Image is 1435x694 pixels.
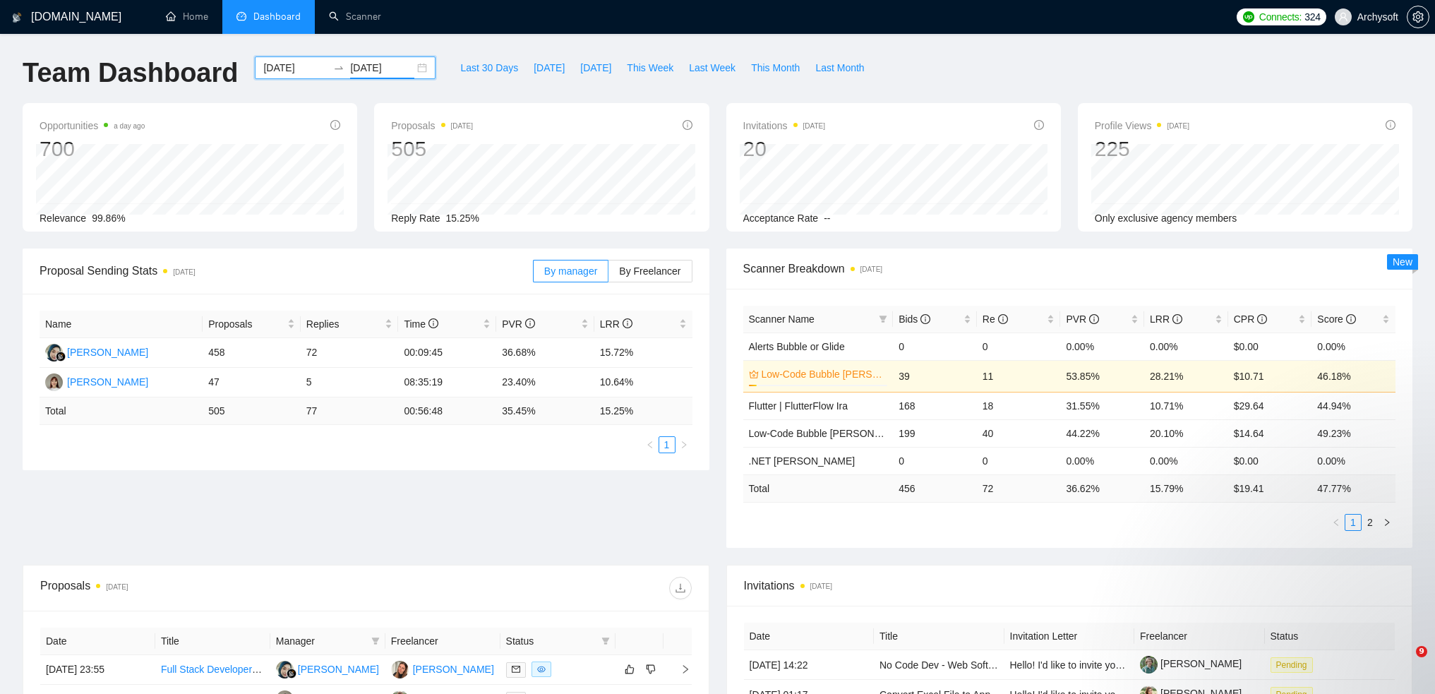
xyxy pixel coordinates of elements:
img: c1wKcnIWfDvRlnw-04Yf4KDRNYAaNrqLBasUE0KSR4GsZuXWKmdA09dOMWGjQQOzT- [1140,656,1158,674]
td: 199 [893,419,977,447]
span: Opportunities [40,117,145,134]
td: 15.25 % [594,397,692,425]
td: 0.00% [1144,447,1228,474]
td: 53.85% [1060,360,1144,392]
span: info-circle [683,120,692,130]
a: setting [1407,11,1429,23]
td: $0.00 [1228,333,1312,360]
th: Invitation Letter [1004,623,1135,650]
span: info-circle [1089,314,1099,324]
div: 505 [391,136,473,162]
span: info-circle [920,314,930,324]
td: 36.62 % [1060,474,1144,502]
span: -- [824,213,830,224]
span: Replies [306,316,383,332]
th: Date [744,623,875,650]
a: searchScanner [329,11,381,23]
td: 47.77 % [1311,474,1395,502]
td: 0 [977,333,1061,360]
span: Profile Views [1095,117,1189,134]
a: M[PERSON_NAME] [45,376,148,387]
td: 10.64% [594,368,692,397]
div: [PERSON_NAME] [413,662,494,677]
span: info-circle [1034,120,1044,130]
td: 23.40% [496,368,594,397]
a: IV[PERSON_NAME] [391,663,494,674]
span: info-circle [1346,314,1356,324]
li: Next Page [1379,514,1395,531]
td: 456 [893,474,977,502]
button: like [621,661,638,678]
li: 1 [659,436,676,453]
td: 458 [203,338,301,368]
span: setting [1407,11,1429,23]
span: LRR [600,318,632,330]
th: Proposals [203,311,301,338]
span: to [333,62,344,73]
time: [DATE] [803,122,825,130]
button: This Month [743,56,807,79]
td: Total [40,397,203,425]
span: [DATE] [534,60,565,76]
th: Freelancer [385,628,500,655]
span: Bids [899,313,930,325]
span: Dashboard [253,11,301,23]
span: This Week [627,60,673,76]
span: Re [983,313,1008,325]
td: 0.00% [1060,333,1144,360]
span: Time [404,318,438,330]
th: Date [40,628,155,655]
div: 20 [743,136,826,162]
span: info-circle [1172,314,1182,324]
a: NA[PERSON_NAME] [45,346,148,357]
button: download [669,577,692,599]
a: 2 [1362,515,1378,530]
span: [DATE] [580,60,611,76]
span: dashboard [236,11,246,21]
th: Title [874,623,1004,650]
span: info-circle [998,314,1008,324]
time: [DATE] [1167,122,1189,130]
td: 0.00% [1060,447,1144,474]
span: Alerts Bubble or Glide [749,341,845,352]
div: [PERSON_NAME] [67,374,148,390]
span: Manager [276,633,366,649]
td: 0 [977,447,1061,474]
span: filter [371,637,380,645]
span: filter [601,637,610,645]
td: 08:35:19 [398,368,496,397]
td: Total [743,474,894,502]
img: NA [45,344,63,361]
span: Relevance [40,213,86,224]
a: 1 [1345,515,1361,530]
span: Only exclusive agency members [1095,213,1237,224]
time: [DATE] [106,583,128,591]
span: filter [368,630,383,652]
span: PVR [502,318,535,330]
span: Status [506,633,596,649]
time: [DATE] [810,582,832,590]
td: 00:56:48 [398,397,496,425]
span: New [1393,256,1412,268]
button: Last Month [807,56,872,79]
span: info-circle [1386,120,1395,130]
span: Last Week [689,60,735,76]
span: info-circle [525,318,535,328]
time: [DATE] [451,122,473,130]
span: Last 30 Days [460,60,518,76]
td: $29.64 [1228,392,1312,419]
td: 39 [893,360,977,392]
button: right [676,436,692,453]
th: Manager [270,628,385,655]
div: 225 [1095,136,1189,162]
td: 18 [977,392,1061,419]
button: setting [1407,6,1429,28]
span: Proposal Sending Stats [40,262,533,280]
a: 1 [659,437,675,453]
span: info-circle [1257,314,1267,324]
div: [PERSON_NAME] [298,662,379,677]
img: gigradar-bm.png [56,352,66,361]
div: [PERSON_NAME] [67,345,148,360]
button: dislike [642,661,659,678]
a: NA[PERSON_NAME] [276,663,379,674]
